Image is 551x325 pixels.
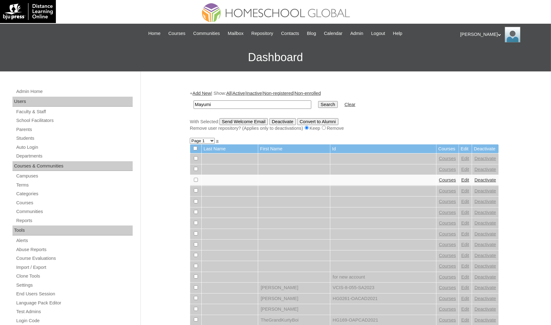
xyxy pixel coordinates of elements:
input: Search [318,101,337,108]
a: Edit [461,253,469,258]
a: Active [233,91,245,96]
a: Language Pack Editor [16,299,133,307]
td: Last Name [202,144,258,153]
span: Home [148,30,160,37]
img: logo-white.png [3,3,53,20]
a: Alerts [16,237,133,245]
a: Deactivate [475,274,496,279]
a: Deactivate [475,296,496,301]
a: Deactivate [475,221,496,226]
a: Course Evaluations [16,255,133,262]
a: Deactivate [475,156,496,161]
a: Edit [461,188,469,193]
a: Campuses [16,172,133,180]
a: End Users Session [16,290,133,298]
a: All [226,91,231,96]
a: Test Admins [16,308,133,316]
a: Edit [461,177,469,182]
a: Courses [439,177,456,182]
a: Calendar [321,30,346,37]
a: Deactivate [475,231,496,236]
a: Deactivate [475,307,496,312]
a: Mailbox [225,30,247,37]
a: » [216,138,219,143]
a: Courses [439,242,456,247]
a: Abuse Reports [16,246,133,254]
a: Reports [16,217,133,225]
a: Import / Export [16,264,133,271]
a: Edit [461,285,469,290]
a: Students [16,134,133,142]
a: Courses [439,199,456,204]
a: Deactivate [475,318,496,323]
a: Blog [304,30,319,37]
span: Calendar [324,30,342,37]
a: Courses [439,188,456,193]
a: Communities [16,208,133,216]
div: [PERSON_NAME] [460,27,545,42]
a: Edit [461,274,469,279]
div: Courses & Communities [12,161,133,171]
td: Id [330,144,436,153]
td: VCIS-8-055-SA2023 [330,283,436,293]
a: Courses [439,156,456,161]
a: School Facilitators [16,117,133,124]
a: Edit [461,296,469,301]
a: Settings [16,281,133,289]
a: Departments [16,152,133,160]
a: Deactivate [475,242,496,247]
a: Clear [345,102,356,107]
a: Terms [16,181,133,189]
a: Faculty & Staff [16,108,133,116]
a: Edit [461,264,469,269]
span: Help [393,30,402,37]
a: Deactivate [475,210,496,215]
a: Courses [439,285,456,290]
a: Courses [439,167,456,172]
div: Tools [12,226,133,235]
a: Add New [193,91,211,96]
a: Auto Login [16,143,133,151]
span: Blog [307,30,316,37]
a: Edit [461,231,469,236]
td: HG0261-OACAD2021 [330,293,436,304]
a: Edit [461,167,469,172]
a: Parents [16,126,133,133]
a: Non-registered [263,91,293,96]
span: Contacts [281,30,299,37]
a: Edit [461,156,469,161]
td: First Name [258,144,330,153]
a: Edit [461,242,469,247]
a: Clone Tools [16,272,133,280]
a: Courses [439,307,456,312]
a: Courses [439,274,456,279]
a: Non-enrolled [295,91,321,96]
input: Send Welcome Email [219,118,268,125]
td: for new account [330,272,436,283]
span: Admin [350,30,363,37]
td: [PERSON_NAME] [258,304,330,315]
span: Mailbox [228,30,244,37]
h3: Dashboard [3,43,548,71]
div: + | Show: | | | | [190,90,499,131]
a: Contacts [278,30,302,37]
a: Deactivate [475,177,496,182]
span: Courses [168,30,185,37]
a: Edit [461,210,469,215]
a: Admin Home [16,88,133,95]
a: Help [390,30,406,37]
a: Courses [165,30,189,37]
div: Users [12,97,133,107]
td: [PERSON_NAME] [258,283,330,293]
a: Home [145,30,164,37]
a: Courses [439,231,456,236]
a: Logout [368,30,388,37]
a: Categories [16,190,133,198]
a: Deactivate [475,167,496,172]
a: Courses [439,318,456,323]
a: Courses [439,253,456,258]
td: Edit [459,144,472,153]
a: Deactivate [475,264,496,269]
a: Edit [461,199,469,204]
a: Deactivate [475,199,496,204]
